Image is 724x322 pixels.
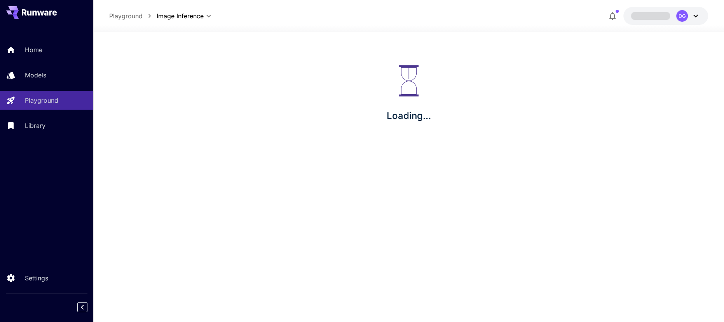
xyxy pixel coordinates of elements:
[77,302,87,312] button: Collapse sidebar
[25,121,45,130] p: Library
[83,300,93,314] div: Collapse sidebar
[387,109,431,123] p: Loading...
[109,11,157,21] nav: breadcrumb
[25,70,46,80] p: Models
[157,11,204,21] span: Image Inference
[109,11,143,21] a: Playground
[676,10,688,22] div: DG
[25,96,58,105] p: Playground
[25,273,48,283] p: Settings
[25,45,42,54] p: Home
[623,7,708,25] button: DG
